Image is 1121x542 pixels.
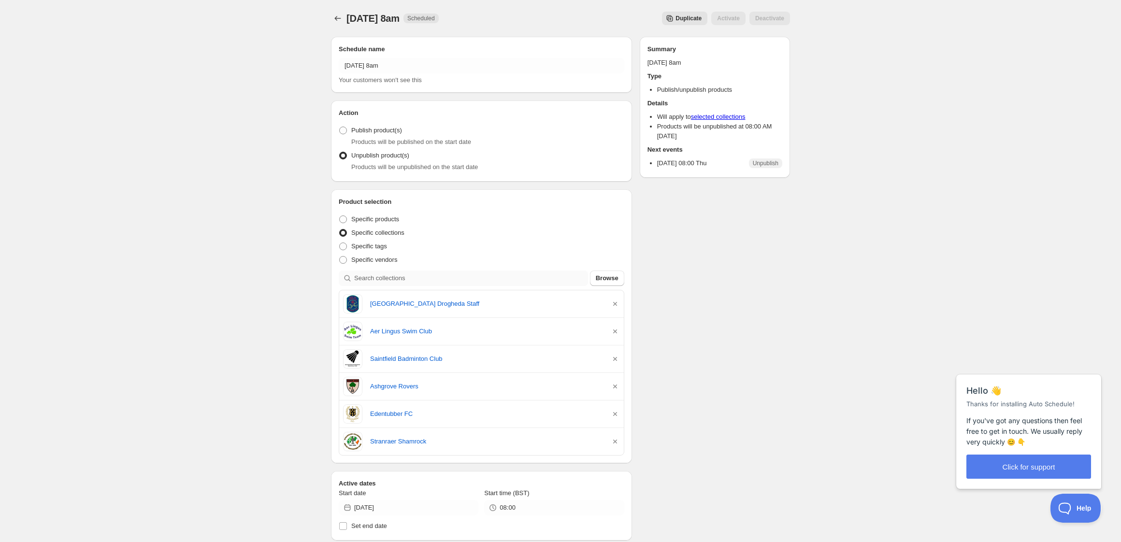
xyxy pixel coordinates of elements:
h2: Product selection [339,197,624,207]
span: Start date [339,489,366,497]
p: [DATE] 8am [647,58,782,68]
h2: Next events [647,145,782,155]
h2: Summary [647,44,782,54]
iframe: Help Scout Beacon - Messages and Notifications [951,350,1107,494]
h2: Schedule name [339,44,624,54]
a: [GEOGRAPHIC_DATA] Drogheda Staff [370,299,603,309]
span: Unpublish [753,159,778,167]
a: Stranraer Shamrock [370,437,603,446]
span: Set end date [351,522,387,529]
span: Unpublish product(s) [351,152,409,159]
h2: Details [647,99,782,108]
span: Your customers won't see this [339,76,422,84]
button: Schedules [331,12,345,25]
h2: Active dates [339,479,624,488]
span: Specific products [351,215,399,223]
li: Will apply to [657,112,782,122]
span: Products will be unpublished on the start date [351,163,478,171]
li: Publish/unpublish products [657,85,782,95]
a: Edentubber FC [370,409,603,419]
span: Specific tags [351,242,387,250]
input: Search collections [354,271,588,286]
button: Secondary action label [662,12,707,25]
button: Browse [590,271,624,286]
a: selected collections [691,113,746,120]
h2: Action [339,108,624,118]
span: Duplicate [675,14,702,22]
span: Scheduled [407,14,435,22]
span: Products will be published on the start date [351,138,471,145]
iframe: Help Scout Beacon - Open [1050,494,1102,523]
span: Publish product(s) [351,127,402,134]
a: Ashgrove Rovers [370,382,603,391]
a: Aer Lingus Swim Club [370,327,603,336]
span: [DATE] 8am [346,13,400,24]
span: Browse [596,273,618,283]
span: Start time (BST) [484,489,529,497]
li: Products will be unpublished at 08:00 AM [DATE] [657,122,782,141]
a: Saintfield Badminton Club [370,354,603,364]
h2: Type [647,71,782,81]
span: Specific vendors [351,256,397,263]
p: [DATE] 08:00 Thu [657,158,707,168]
span: Specific collections [351,229,404,236]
